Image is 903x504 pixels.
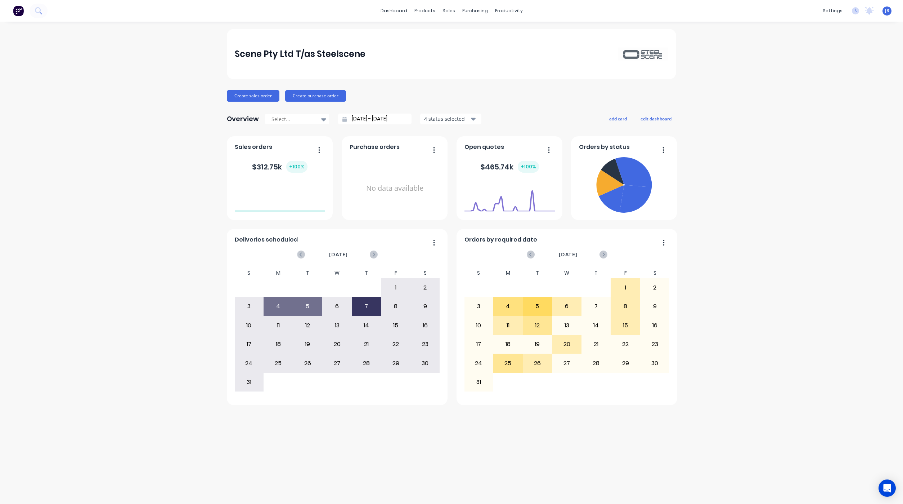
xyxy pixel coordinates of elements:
div: Scene Pty Ltd T/as Steelscene [235,47,365,61]
div: 10 [235,317,264,335]
div: 3 [235,297,264,315]
div: Overview [227,112,259,126]
div: 8 [611,297,640,315]
div: 11 [494,317,522,335]
div: 22 [611,335,640,353]
span: Sales orders [235,143,272,151]
div: settings [819,5,846,16]
div: 30 [641,354,669,372]
div: 19 [523,335,552,353]
div: products [411,5,439,16]
div: 4 [264,297,293,315]
div: 15 [611,317,640,335]
div: T [293,268,323,278]
span: [DATE] [329,251,348,258]
div: 20 [323,335,351,353]
div: W [552,268,581,278]
div: 28 [352,354,381,372]
span: Purchase orders [350,143,400,151]
div: + 100 % [518,161,539,173]
div: 30 [411,354,440,372]
button: Create sales order [227,90,279,102]
div: 1 [381,279,410,297]
div: W [322,268,352,278]
button: Create purchase order [285,90,346,102]
div: 13 [552,317,581,335]
div: 10 [464,317,493,335]
div: S [640,268,670,278]
div: 20 [552,335,581,353]
div: 25 [264,354,293,372]
div: 12 [523,317,552,335]
div: 2 [641,279,669,297]
div: T [352,268,381,278]
div: 24 [235,354,264,372]
div: + 100 % [286,161,307,173]
div: 12 [293,317,322,335]
div: 14 [352,317,381,335]
div: 25 [494,354,522,372]
div: 17 [464,335,493,353]
div: S [234,268,264,278]
div: 6 [552,297,581,315]
button: 4 status selected [420,114,481,124]
div: $ 465.74k [480,161,539,173]
div: 18 [264,335,293,353]
span: Open quotes [464,143,504,151]
div: 22 [381,335,410,353]
div: 1 [611,279,640,297]
div: 13 [323,317,351,335]
div: 4 [494,297,522,315]
div: 18 [494,335,522,353]
div: 5 [523,297,552,315]
div: F [611,268,640,278]
div: 31 [464,373,493,391]
div: 27 [323,354,351,372]
div: 24 [464,354,493,372]
div: 29 [381,354,410,372]
button: add card [605,114,632,123]
div: 23 [411,335,440,353]
div: 2 [411,279,440,297]
div: 7 [582,297,611,315]
div: 31 [235,373,264,391]
div: 19 [293,335,322,353]
span: [DATE] [559,251,578,258]
div: T [523,268,552,278]
div: 21 [352,335,381,353]
button: edit dashboard [636,114,676,123]
div: 17 [235,335,264,353]
div: 14 [582,317,611,335]
div: 21 [582,335,611,353]
div: F [381,268,410,278]
div: S [464,268,494,278]
div: productivity [491,5,526,16]
div: purchasing [459,5,491,16]
div: 5 [293,297,322,315]
div: S [410,268,440,278]
div: 16 [411,317,440,335]
div: 11 [264,317,293,335]
div: 9 [641,297,669,315]
div: 15 [381,317,410,335]
div: 6 [323,297,351,315]
div: Open Intercom Messenger [879,479,896,497]
div: 27 [552,354,581,372]
a: dashboard [377,5,411,16]
img: Scene Pty Ltd T/as Steelscene [618,48,668,60]
div: 3 [464,297,493,315]
div: 23 [641,335,669,353]
div: sales [439,5,459,16]
div: 7 [352,297,381,315]
div: T [581,268,611,278]
div: M [264,268,293,278]
div: 28 [582,354,611,372]
span: Orders by required date [464,235,537,244]
div: $ 312.75k [252,161,307,173]
div: 8 [381,297,410,315]
div: M [493,268,523,278]
img: Factory [13,5,24,16]
div: 9 [411,297,440,315]
div: 26 [523,354,552,372]
div: 26 [293,354,322,372]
